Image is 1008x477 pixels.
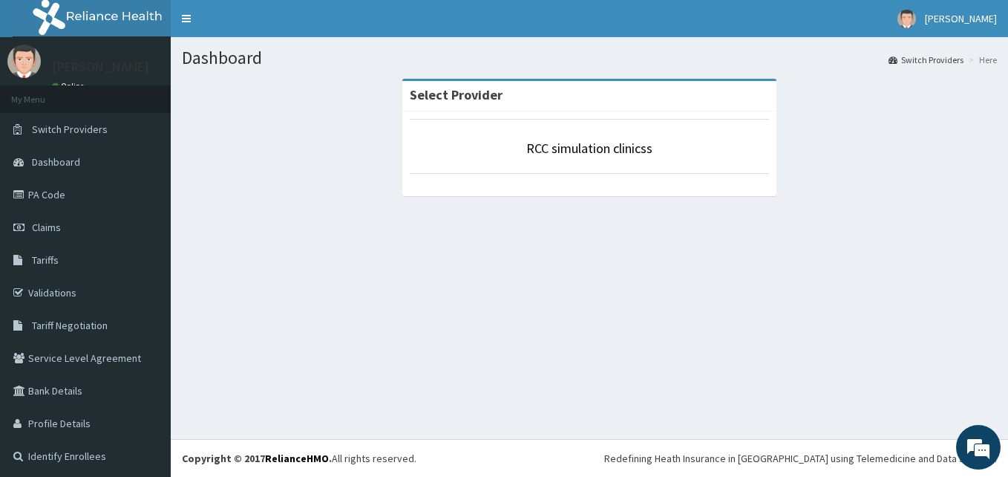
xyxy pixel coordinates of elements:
strong: Select Provider [410,86,503,103]
strong: Copyright © 2017 . [182,452,332,465]
span: [PERSON_NAME] [925,12,997,25]
span: Switch Providers [32,123,108,136]
h1: Dashboard [182,48,997,68]
p: [PERSON_NAME] [52,60,149,74]
span: Dashboard [32,155,80,169]
img: User Image [897,10,916,28]
a: RelianceHMO [265,452,329,465]
span: Tariff Negotiation [32,319,108,332]
a: Switch Providers [888,53,963,66]
span: Tariffs [32,253,59,267]
a: Online [52,81,88,91]
img: User Image [7,45,41,78]
span: Claims [32,221,61,234]
footer: All rights reserved. [171,439,1008,477]
li: Here [965,53,997,66]
a: RCC simulation clinicss [526,140,652,157]
div: Redefining Heath Insurance in [GEOGRAPHIC_DATA] using Telemedicine and Data Science! [604,451,997,466]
